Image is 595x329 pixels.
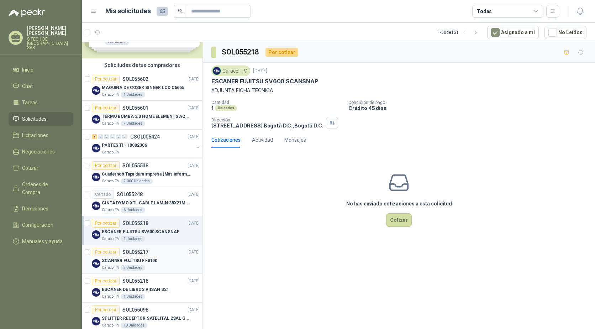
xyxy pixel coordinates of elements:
span: 65 [157,7,168,16]
a: Negociaciones [9,145,73,158]
img: Company Logo [92,230,100,239]
div: Cerrado [92,190,114,199]
a: Configuración [9,218,73,232]
img: Company Logo [213,67,221,75]
p: [STREET_ADDRESS] Bogotá D.C. , Bogotá D.C. [211,122,323,129]
div: 0 [122,134,127,139]
p: SOL055601 [122,105,148,110]
div: Cotizaciones [211,136,241,144]
div: 1 Unidades [121,294,145,299]
p: PARTES TI - 10002306 [102,142,147,149]
p: 1 [211,105,214,111]
div: Por cotizar [265,48,298,57]
img: Logo peakr [9,9,45,17]
div: 1 - 50 de 151 [438,27,481,38]
a: Manuales y ayuda [9,235,73,248]
div: 10 Unidades [121,323,147,328]
span: Órdenes de Compra [22,181,67,196]
p: SOL055217 [122,250,148,255]
img: Company Logo [92,115,100,124]
img: Company Logo [92,288,100,297]
p: Caracol TV [102,265,119,271]
p: [DATE] [188,105,200,111]
p: [DATE] [188,220,200,227]
p: Caracol TV [102,323,119,328]
p: SOL055248 [117,192,143,197]
p: [DATE] [188,134,200,140]
button: No Leídos [544,26,586,39]
a: Por cotizarSOL055216[DATE] Company LogoESCÁNER DE LIBROS VIISAN S21Caracol TV1 Unidades [82,274,202,303]
div: Por cotizar [92,248,120,256]
p: [DATE] [188,249,200,256]
p: Caracol TV [102,121,119,126]
p: Cantidad [211,100,343,105]
a: CerradoSOL055248[DATE] Company LogoCINTA DYMO XTL CABLE LAMIN 38X21MMBLANCOCaracol TV6 Unidades [82,187,202,216]
h1: Mis solicitudes [105,6,151,16]
p: Caracol TV [102,207,119,213]
img: Company Logo [92,173,100,181]
div: Por cotizar [92,305,120,314]
p: SOL055098 [122,307,148,312]
button: Cotizar [386,213,412,227]
a: Licitaciones [9,129,73,142]
div: 6 Unidades [121,207,145,213]
div: Todas [477,7,492,15]
h3: SOL055218 [222,47,260,58]
p: ESCANER FUJITSU SV600 SCANSNAP [102,229,179,235]
span: Remisiones [22,205,48,213]
p: Caracol TV [102,178,119,184]
p: SITECH DE [GEOGRAPHIC_DATA] SAS [27,37,73,50]
span: search [178,9,183,14]
div: 1 Unidades [121,236,145,242]
p: SOL055216 [122,278,148,283]
a: Inicio [9,63,73,77]
p: ADJUNTA FICHA TECNICA [211,87,586,94]
a: Por cotizarSOL055538[DATE] Company LogoCuadernos Tapa dura impresa (Mas informacion en el adjunto... [82,158,202,187]
h3: No has enviado cotizaciones a esta solicitud [346,200,452,208]
a: Órdenes de Compra [9,178,73,199]
p: TERMO BOMBA 3.0 HOME ELEMENTS ACERO INOX [102,113,190,120]
span: Negociaciones [22,148,55,156]
span: Licitaciones [22,131,48,139]
p: GSOL005424 [130,134,160,139]
div: 2 Unidades [121,265,145,271]
p: [DATE] [188,307,200,313]
div: Por cotizar [92,277,120,285]
a: Solicitudes [9,112,73,126]
p: [PERSON_NAME] [PERSON_NAME] [27,26,73,36]
div: 8 [92,134,97,139]
img: Company Logo [92,259,100,268]
div: 0 [116,134,121,139]
p: Cuadernos Tapa dura impresa (Mas informacion en el adjunto) [102,171,190,178]
div: 0 [98,134,103,139]
p: Caracol TV [102,236,119,242]
p: ESCANER FUJITSU SV600 SCANSNAP [211,78,318,85]
span: Inicio [22,66,33,74]
span: Solicitudes [22,115,47,123]
a: Por cotizarSOL055601[DATE] Company LogoTERMO BOMBA 3.0 HOME ELEMENTS ACERO INOXCaracol TV7 Unidades [82,101,202,130]
img: Company Logo [92,317,100,325]
p: [DATE] [188,278,200,284]
p: SOL055602 [122,77,148,82]
div: 1 Unidades [121,92,145,98]
p: [DATE] [188,191,200,198]
p: ESCÁNER DE LIBROS VIISAN S21 [102,286,169,293]
p: Dirección [211,117,323,122]
div: Unidades [215,105,237,111]
a: Chat [9,79,73,93]
p: [DATE] [188,162,200,169]
div: Solicitudes de tus compradores [82,58,202,72]
div: Caracol TV [211,66,250,76]
div: 0 [104,134,109,139]
a: Tareas [9,96,73,109]
div: Por cotizar [92,75,120,83]
p: Crédito 45 días [348,105,592,111]
img: Company Logo [92,202,100,210]
p: SOL055218 [122,221,148,226]
a: Remisiones [9,202,73,215]
div: 7 Unidades [121,121,145,126]
div: Actividad [252,136,273,144]
a: Por cotizarSOL055217[DATE] Company LogoSCANNER FUJITSU FI-8190Caracol TV2 Unidades [82,245,202,274]
img: Company Logo [92,86,100,95]
p: Caracol TV [102,294,119,299]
